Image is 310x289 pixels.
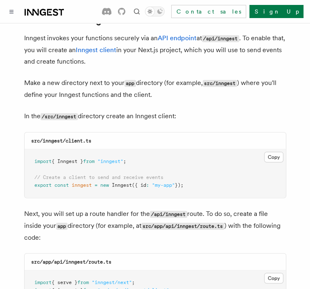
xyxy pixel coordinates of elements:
span: "inngest/next" [92,280,132,285]
a: Inngest client [76,46,116,54]
span: import [34,158,52,164]
span: ({ id [132,182,146,188]
span: : [146,182,149,188]
code: /api/inngest [150,211,187,218]
span: { Inngest } [52,158,83,164]
span: export [34,182,52,188]
p: In the directory create an Inngest client: [24,110,286,122]
span: from [83,158,95,164]
span: = [95,182,97,188]
code: /api/inngest [202,35,239,42]
code: app [56,223,68,230]
span: // Create a client to send and receive events [34,174,163,180]
code: app [124,80,136,87]
a: API endpoint [158,34,197,42]
span: ; [132,280,135,285]
span: inngest [72,182,92,188]
code: src/inngest/client.ts [31,138,91,144]
button: Copy [264,273,283,284]
code: /src/inngest [41,113,78,120]
button: Copy [264,152,283,163]
code: src/app/api/inngest/route.ts [31,259,111,265]
a: Sign Up [249,5,303,18]
span: ; [123,158,126,164]
span: const [54,182,69,188]
span: Inngest [112,182,132,188]
span: { serve } [52,280,77,285]
p: Inngest invokes your functions securely via an at . To enable that, you will create an in your Ne... [24,32,286,67]
button: Toggle navigation [7,7,16,16]
span: "my-app" [152,182,175,188]
span: new [100,182,109,188]
p: Next, you will set up a route handler for the route. To do so, create a file inside your director... [24,208,286,243]
code: src/inngest [203,80,237,87]
code: src/app/api/inngest/route.ts [141,223,224,230]
span: }); [175,182,183,188]
a: Contact sales [171,5,246,18]
span: from [77,280,89,285]
button: Toggle dark mode [145,7,165,16]
button: Find something... [132,7,142,16]
span: import [34,280,52,285]
p: Make a new directory next to your directory (for example, ) where you'll define your Inngest func... [24,77,286,101]
span: "inngest" [97,158,123,164]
